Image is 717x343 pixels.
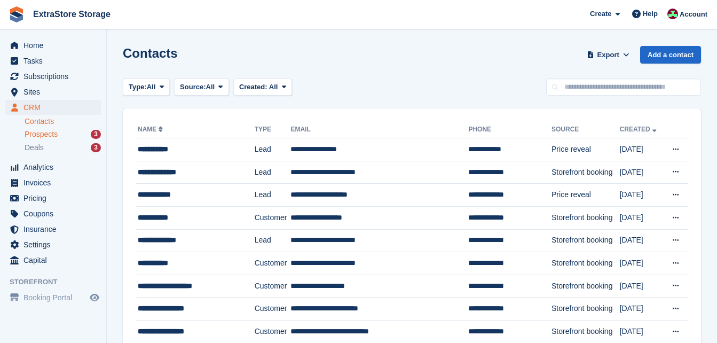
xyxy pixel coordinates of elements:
[255,184,291,207] td: Lead
[667,9,678,19] img: Chelsea Parker
[23,100,88,115] span: CRM
[29,5,115,23] a: ExtraStore Storage
[5,191,101,206] a: menu
[5,100,101,115] a: menu
[5,38,101,53] a: menu
[180,82,206,92] span: Source:
[23,222,88,237] span: Insurance
[5,237,101,252] a: menu
[255,121,291,138] th: Type
[551,138,620,161] td: Price reveal
[5,222,101,237] a: menu
[147,82,156,92] span: All
[25,129,58,139] span: Prospects
[23,290,88,305] span: Booking Portal
[23,253,88,268] span: Capital
[255,206,291,229] td: Customer
[25,129,101,140] a: Prospects 3
[239,83,267,91] span: Created:
[255,161,291,184] td: Lead
[551,121,620,138] th: Source
[23,237,88,252] span: Settings
[620,298,664,321] td: [DATE]
[620,252,664,275] td: [DATE]
[290,121,468,138] th: Email
[255,252,291,275] td: Customer
[255,298,291,321] td: Customer
[129,82,147,92] span: Type:
[23,175,88,190] span: Invoices
[255,229,291,252] td: Lead
[620,184,664,207] td: [DATE]
[680,9,707,20] span: Account
[551,229,620,252] td: Storefront booking
[5,160,101,175] a: menu
[23,38,88,53] span: Home
[174,79,229,96] button: Source: All
[551,320,620,343] td: Storefront booking
[5,175,101,190] a: menu
[620,206,664,229] td: [DATE]
[551,161,620,184] td: Storefront booking
[551,206,620,229] td: Storefront booking
[643,9,658,19] span: Help
[123,46,178,60] h1: Contacts
[23,69,88,84] span: Subscriptions
[91,130,101,139] div: 3
[10,277,106,287] span: Storefront
[620,320,664,343] td: [DATE]
[233,79,292,96] button: Created: All
[620,229,664,252] td: [DATE]
[620,161,664,184] td: [DATE]
[468,121,551,138] th: Phone
[88,291,101,304] a: Preview store
[5,253,101,268] a: menu
[23,84,88,99] span: Sites
[590,9,611,19] span: Create
[138,126,165,133] a: Name
[9,6,25,22] img: stora-icon-8386f47178a22dfd0bd8f6a31ec36ba5ce8667c1dd55bd0f319d3a0aa187defe.svg
[5,69,101,84] a: menu
[585,46,632,64] button: Export
[551,184,620,207] td: Price reveal
[23,53,88,68] span: Tasks
[25,142,101,153] a: Deals 3
[206,82,215,92] span: All
[640,46,701,64] a: Add a contact
[269,83,278,91] span: All
[123,79,170,96] button: Type: All
[551,275,620,298] td: Storefront booking
[255,138,291,161] td: Lead
[620,126,659,133] a: Created
[620,138,664,161] td: [DATE]
[23,160,88,175] span: Analytics
[5,53,101,68] a: menu
[23,191,88,206] span: Pricing
[620,275,664,298] td: [DATE]
[551,298,620,321] td: Storefront booking
[23,206,88,221] span: Coupons
[5,206,101,221] a: menu
[25,116,101,127] a: Contacts
[551,252,620,275] td: Storefront booking
[255,275,291,298] td: Customer
[91,143,101,152] div: 3
[255,320,291,343] td: Customer
[5,84,101,99] a: menu
[25,143,44,153] span: Deals
[597,50,619,60] span: Export
[5,290,101,305] a: menu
